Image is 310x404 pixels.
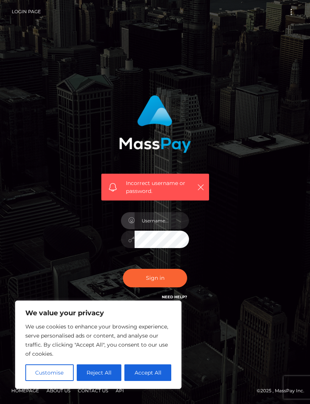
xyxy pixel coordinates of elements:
[25,364,74,381] button: Customise
[124,364,171,381] button: Accept All
[119,95,191,153] img: MassPay Login
[25,322,171,358] p: We use cookies to enhance your browsing experience, serve personalised ads or content, and analys...
[113,385,127,396] a: API
[75,385,111,396] a: Contact Us
[6,387,304,395] div: © 2025 , MassPay Inc.
[284,7,298,17] button: Toggle navigation
[126,179,193,195] span: Incorrect username or password.
[12,4,41,20] a: Login Page
[8,385,42,396] a: Homepage
[25,308,171,318] p: We value your privacy
[43,385,73,396] a: About Us
[15,301,181,389] div: We value your privacy
[162,295,187,299] a: Need Help?
[77,364,122,381] button: Reject All
[123,269,187,287] button: Sign in
[135,212,189,229] input: Username...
